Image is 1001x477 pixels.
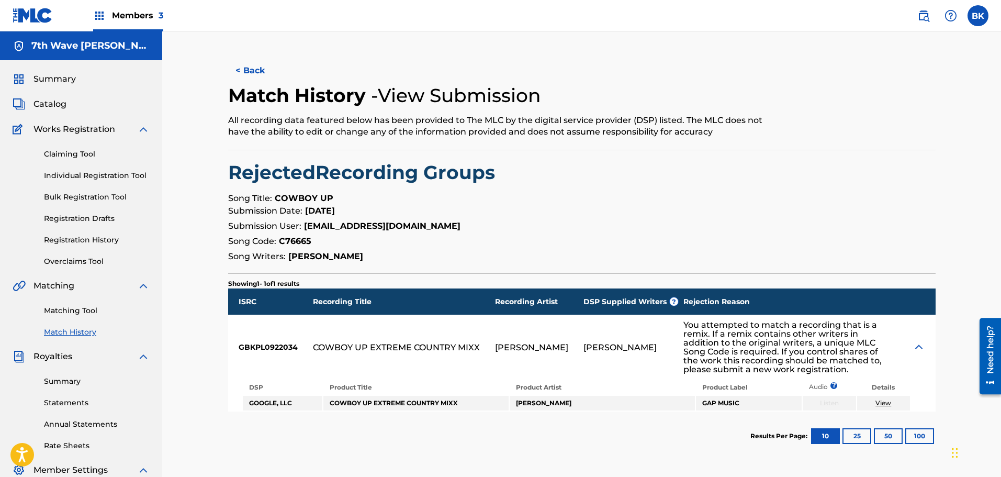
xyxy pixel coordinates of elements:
[683,320,893,374] div: You attempted to match a recording that is a remix. If a remix contains other writers in addition...
[137,350,150,363] img: expand
[874,428,903,444] button: 50
[228,193,272,203] span: Song Title:
[972,314,1001,398] iframe: Resource Center
[44,376,150,387] a: Summary
[857,380,910,395] th: Details
[243,396,322,411] td: GOOGLE, LLC
[93,9,106,22] img: Top Rightsholders
[228,279,299,289] p: Showing 1 - 1 of 1 results
[13,280,26,292] img: Matching
[913,341,925,353] img: Expand Icon
[44,256,150,267] a: Overclaims Tool
[803,382,815,392] p: Audio
[323,380,509,395] th: Product Title
[44,327,150,338] a: Match History
[13,40,25,52] img: Accounts
[228,221,301,231] span: Submission User:
[13,98,66,110] a: CatalogCatalog
[159,10,163,20] span: 3
[510,396,695,411] td: [PERSON_NAME]
[811,428,840,444] button: 10
[13,98,25,110] img: Catalog
[31,40,150,52] h5: 7th Wave Argo Carina Songs
[44,149,150,160] a: Claiming Tool
[44,305,150,316] a: Matching Tool
[583,289,683,315] div: DSP Supplied Writers
[510,380,695,395] th: Product Artist
[44,235,150,246] a: Registration History
[495,289,583,315] div: Recording Artist
[583,343,657,352] div: [PERSON_NAME]
[44,170,150,181] a: Individual Registration Tool
[683,289,908,315] div: Rejection Reason
[949,427,1001,477] iframe: Chat Widget
[313,343,480,352] div: COWBOY UP EXTREME COUNTRY MIXX
[13,8,53,23] img: MLC Logo
[137,280,150,292] img: expand
[696,396,802,411] td: GAP MUSIC
[33,464,108,476] span: Member Settings
[33,73,76,85] span: Summary
[228,251,286,261] span: Song Writers:
[913,5,934,26] a: Public Search
[323,396,509,411] td: COWBOY UP EXTREME COUNTRY MIXX
[803,398,856,408] p: Listen
[13,73,76,85] a: SummarySummary
[279,236,311,246] strong: C76665
[288,251,363,261] strong: [PERSON_NAME]
[304,221,460,231] strong: [EMAIL_ADDRESS][DOMAIN_NAME]
[905,428,934,444] button: 100
[112,9,163,21] span: Members
[228,84,371,107] h2: Match History
[13,123,26,136] img: Works Registration
[44,440,150,451] a: Rate Sheets
[228,236,276,246] span: Song Code:
[917,9,930,22] img: search
[228,161,936,184] h2: Rejected Recording Groups
[33,350,72,363] span: Royalties
[137,464,150,476] img: expand
[44,192,150,203] a: Bulk Registration Tool
[968,5,988,26] div: User Menu
[44,419,150,430] a: Annual Statements
[495,343,568,352] div: [PERSON_NAME]
[228,115,773,138] div: All recording data featured below has been provided to The MLC by the digital service provider (D...
[33,280,74,292] span: Matching
[750,431,810,441] p: Results Per Page:
[696,380,802,395] th: Product Label
[44,213,150,224] a: Registration Drafts
[371,84,541,107] h4: - View Submission
[33,123,115,136] span: Works Registration
[228,315,313,379] div: GBKPL0922034
[44,397,150,408] a: Statements
[275,193,333,203] strong: COWBOY UP
[940,5,961,26] div: Help
[875,399,891,407] a: View
[952,437,958,469] div: Drag
[228,58,291,84] button: < Back
[13,73,25,85] img: Summary
[33,98,66,110] span: Catalog
[13,350,25,363] img: Royalties
[305,206,335,216] strong: [DATE]
[13,464,25,476] img: Member Settings
[313,289,495,315] div: Recording Title
[137,123,150,136] img: expand
[670,297,678,306] span: ?
[243,380,322,395] th: DSP
[228,289,313,315] div: ISRC
[228,206,302,216] span: Submission Date:
[842,428,871,444] button: 25
[944,9,957,22] img: help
